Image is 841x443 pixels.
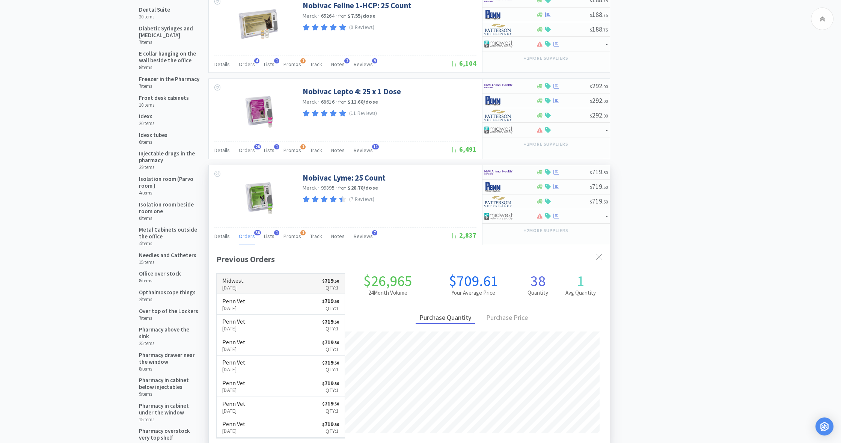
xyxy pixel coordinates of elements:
[520,53,572,63] button: +2more suppliers
[139,278,181,284] h6: 8 items
[322,324,339,333] p: Qty: 1
[451,59,476,68] span: 6,104
[590,84,592,89] span: $
[602,12,608,18] span: . 75
[602,84,608,89] span: . 00
[274,144,279,149] span: 1
[139,270,181,277] h5: Office over stock
[274,230,279,235] span: 1
[590,182,608,191] span: 719
[318,12,320,19] span: ·
[139,50,199,64] h5: E collar hanging on the wall beside the office
[318,98,320,105] span: ·
[484,95,512,106] img: e1133ece90fa4a959c5ae41b0808c578_9.png
[139,201,199,215] h5: Isolation room beside room one
[254,144,261,149] span: 28
[139,326,199,340] h5: Pharmacy above the sink
[590,25,608,33] span: 188
[222,339,246,345] h6: Penn Vet
[354,147,373,154] span: Reviews
[239,233,255,240] span: Orders
[602,184,608,190] span: . 50
[139,121,154,127] h6: 20 items
[222,277,244,283] h6: Midwest
[222,427,246,435] p: [DATE]
[139,366,199,372] h6: 8 items
[484,9,512,20] img: e1133ece90fa4a959c5ae41b0808c578_9.png
[274,58,279,63] span: 1
[222,386,246,394] p: [DATE]
[590,98,592,104] span: $
[331,233,345,240] span: Notes
[310,147,322,154] span: Track
[372,58,377,63] span: 9
[303,12,317,19] a: Merck
[322,365,339,374] p: Qty: 1
[303,184,317,191] a: Merck
[590,199,592,205] span: $
[602,98,608,104] span: . 00
[139,289,196,296] h5: Opthalmoscope things
[331,61,345,68] span: Notes
[139,297,196,303] h6: 2 items
[321,184,335,191] span: 99895
[590,170,592,175] span: $
[222,318,246,324] h6: Penn Vet
[310,61,322,68] span: Track
[222,283,244,292] p: [DATE]
[322,279,324,284] span: $
[333,401,339,407] span: . 50
[139,6,170,13] h5: Dental Suite
[139,215,199,221] h6: 0 items
[227,173,288,221] img: 5c688bcc037446aeb586e7a1e4dc0c68_398716.jpg
[214,233,230,240] span: Details
[590,27,592,33] span: $
[214,61,230,68] span: Details
[222,324,246,333] p: [DATE]
[336,184,337,191] span: ·
[336,12,337,19] span: ·
[217,417,345,438] a: Penn Vet[DATE]$719.50Qty:1
[333,279,339,284] span: . 50
[602,170,608,175] span: . 50
[300,230,306,235] span: 1
[482,312,532,324] div: Purchase Price
[590,10,608,19] span: 188
[517,273,559,288] h1: 38
[338,14,347,19] span: from
[348,184,378,191] strong: $28.78 / dose
[322,399,339,407] span: 719
[283,61,301,68] span: Promos
[254,58,259,63] span: 4
[484,196,512,207] img: f5e969b455434c6296c6d81ef179fa71_3.png
[322,338,339,346] span: 719
[217,315,345,335] a: Penn Vet[DATE]$719.50Qty:1
[214,147,230,154] span: Details
[139,241,199,247] h6: 4 items
[217,356,345,376] a: Penn Vet[DATE]$719.50Qty:1
[349,196,375,203] p: (7 Reviews)
[333,299,339,304] span: . 50
[331,147,345,154] span: Notes
[139,113,154,120] h5: Idexx
[322,359,339,366] span: 719
[590,197,608,205] span: 719
[310,233,322,240] span: Track
[322,319,324,325] span: $
[322,420,339,428] span: 719
[217,274,345,294] a: Midwest[DATE]$719.50Qty:1
[217,376,345,397] a: Penn Vet[DATE]$719.50Qty:1
[484,110,512,121] img: f5e969b455434c6296c6d81ef179fa71_3.png
[139,164,199,170] h6: 29 items
[139,377,199,390] h5: Pharmacy in cabinet below injectables
[517,288,559,297] h2: Quantity
[322,379,339,387] span: 719
[322,401,324,407] span: $
[345,288,431,297] h2: 24 Month Volume
[139,65,199,71] h6: 8 items
[264,61,274,68] span: Lists
[484,38,512,50] img: 4dd14cff54a648ac9e977f0c5da9bc2e_5.png
[300,58,306,63] span: 1
[139,352,199,365] h5: Pharmacy drawer near the window
[322,283,339,292] p: Qty: 1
